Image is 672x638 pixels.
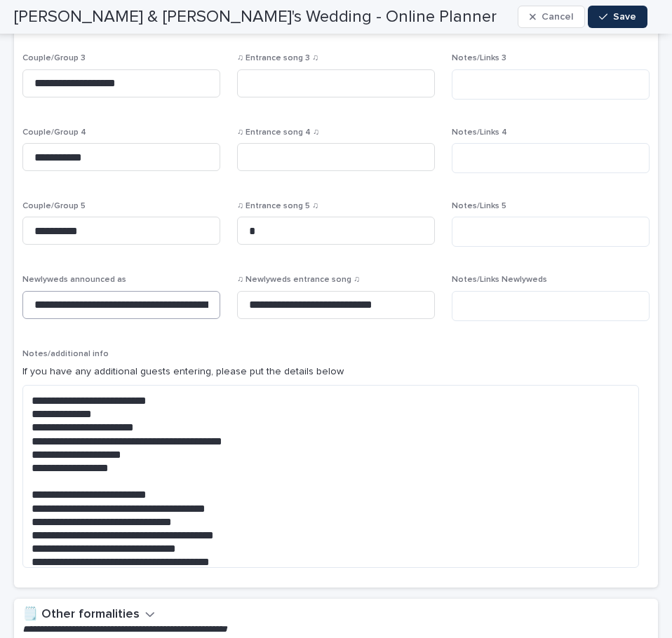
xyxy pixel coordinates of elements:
span: Newlyweds announced as [22,276,126,284]
span: Couple/Group 5 [22,202,86,210]
h2: [PERSON_NAME] & [PERSON_NAME]'s Wedding - Online Planner [14,7,497,27]
h2: 🗒️ Other formalities [22,607,140,623]
span: Couple/Group 3 [22,54,86,62]
span: Save [613,12,636,22]
span: ♫ Entrance song 5 ♫ [237,202,318,210]
span: Notes/Links 4 [452,128,507,137]
button: Cancel [518,6,585,28]
span: ♫ Newlyweds entrance song ♫ [237,276,360,284]
span: ♫ Entrance song 4 ♫ [237,128,319,137]
button: Save [588,6,647,28]
span: Cancel [542,12,573,22]
p: If you have any additional guests entering, please put the details below [22,365,650,379]
span: ♫ Entrance song 3 ♫ [237,54,318,62]
span: Notes/Links Newlyweds [452,276,547,284]
span: Couple/Group 4 [22,128,86,137]
span: Notes/additional info [22,350,109,358]
span: Notes/Links 3 [452,54,506,62]
button: 🗒️ Other formalities [22,607,155,623]
span: Notes/Links 5 [452,202,506,210]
